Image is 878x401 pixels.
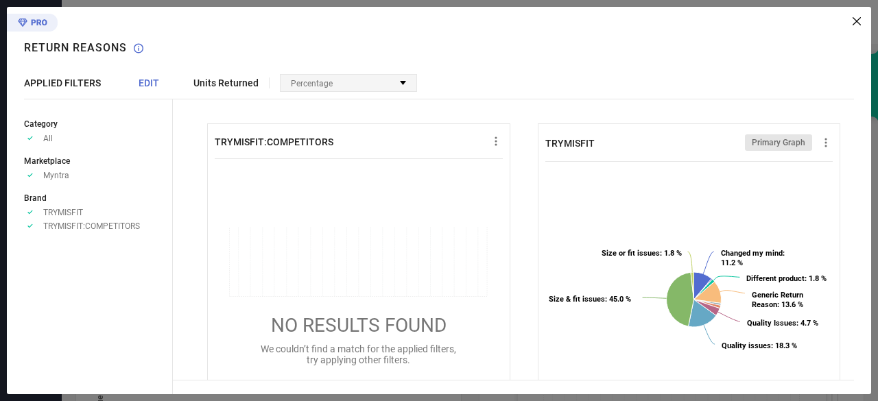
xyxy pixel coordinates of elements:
span: TRYMISFIT:COMPETITORS [215,136,333,147]
span: EDIT [139,77,159,88]
span: TRYMISFIT [545,138,595,149]
span: Brand [24,193,47,203]
span: TRYMISFIT [43,208,83,217]
span: We couldn’t find a match for the applied filters, try applying other filters. [261,343,456,365]
text: : 45.0 % [549,295,631,304]
tspan: Changed my mind [721,249,783,258]
tspan: Size or fit issues [602,249,660,258]
span: All [43,134,53,143]
text: : 13.6 % [752,291,803,309]
span: Category [24,119,58,129]
text: : 1.8 % [746,274,827,283]
span: Marketplace [24,156,70,166]
text: : 11.2 % [721,249,785,267]
div: Premium [7,14,58,34]
span: Percentage [291,79,333,88]
tspan: Different product [746,274,805,283]
tspan: Quality Issues [747,319,796,328]
text: : 1.8 % [602,249,682,258]
tspan: Size & fit issues [549,295,605,304]
span: Primary Graph [752,138,805,147]
tspan: Quality issues [722,341,771,350]
span: Units Returned [193,77,259,88]
span: TRYMISFIT:COMPETITORS [43,221,140,231]
span: APPLIED FILTERS [24,77,101,88]
text: : 18.3 % [722,341,797,350]
h1: Return Reasons [24,41,127,54]
tspan: Generic Return Reason [752,291,803,309]
span: NO RESULTS FOUND [271,314,447,337]
span: Myntra [43,171,69,180]
text: : 4.7 % [747,319,818,328]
